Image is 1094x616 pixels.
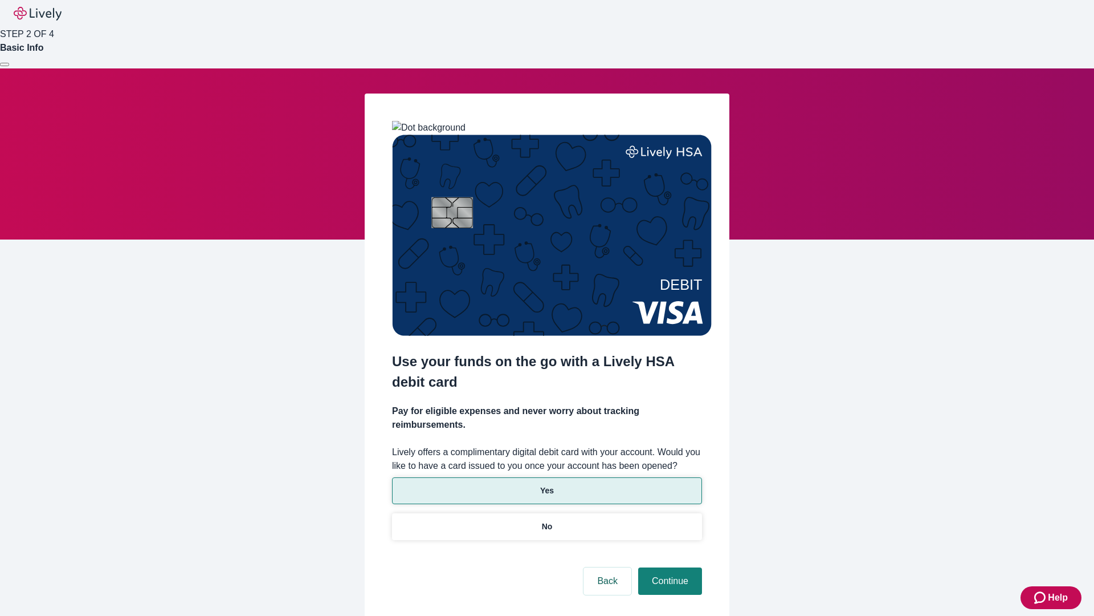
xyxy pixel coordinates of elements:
[583,568,631,595] button: Back
[392,121,466,135] img: Dot background
[392,477,702,504] button: Yes
[392,404,702,432] h4: Pay for eligible expenses and never worry about tracking reimbursements.
[638,568,702,595] button: Continue
[392,445,702,473] label: Lively offers a complimentary digital debit card with your account. Would you like to have a card...
[1020,586,1081,609] button: Zendesk support iconHelp
[392,351,702,392] h2: Use your funds on the go with a Lively HSA debit card
[542,521,553,533] p: No
[1034,591,1048,605] svg: Zendesk support icon
[14,7,62,21] img: Lively
[392,513,702,540] button: No
[1048,591,1068,605] span: Help
[392,135,712,336] img: Debit card
[540,485,554,497] p: Yes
